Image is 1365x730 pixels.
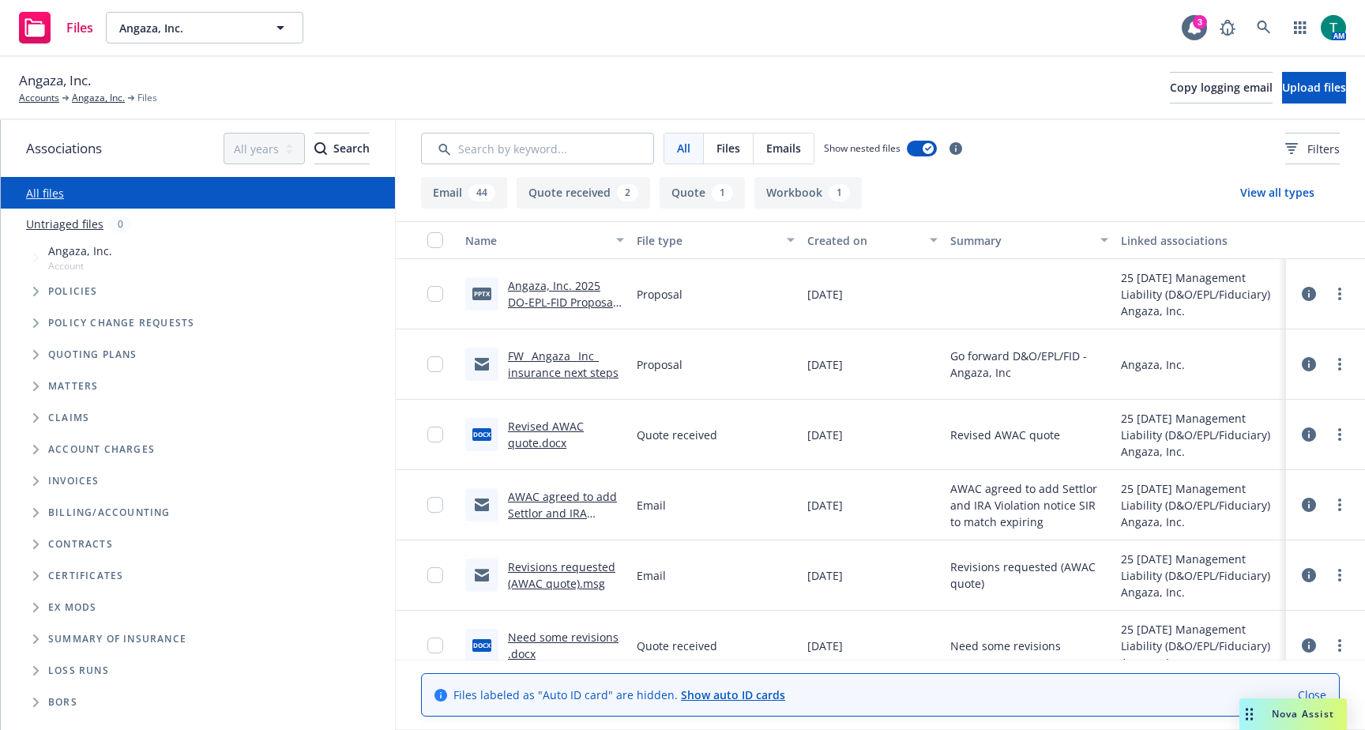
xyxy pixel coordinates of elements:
button: Created on [801,221,944,259]
span: Files [716,140,740,156]
a: more [1330,495,1349,514]
span: Certificates [48,571,123,581]
input: Toggle Row Selected [427,286,443,302]
span: [DATE] [807,638,843,654]
input: Toggle Row Selected [427,356,443,372]
span: Billing/Accounting [48,508,171,517]
span: Quote received [637,638,717,654]
span: [DATE] [807,427,843,443]
span: Revisions requested (AWAC quote) [950,559,1109,592]
span: Email [637,567,666,584]
div: Name [465,232,607,249]
span: [DATE] [807,356,843,373]
a: more [1330,284,1349,303]
span: Files [137,91,157,105]
span: AWAC agreed to add Settlor and IRA Violation notice SIR to match expiring [950,480,1109,530]
span: Policy change requests [48,318,194,328]
div: Folder Tree Example [1,497,395,718]
span: Account charges [48,445,155,454]
div: 44 [468,184,495,201]
div: Angaza, Inc. [1121,303,1280,319]
span: Angaza, Inc. [48,243,112,259]
a: Close [1298,687,1326,703]
button: Quote received [517,177,650,209]
div: Angaza, Inc. [1121,584,1280,600]
span: Angaza, Inc. [119,20,256,36]
span: Claims [48,413,89,423]
span: All [677,140,690,156]
span: Email [637,497,666,514]
div: 1 [712,184,733,201]
span: Associations [26,138,102,159]
input: Toggle Row Selected [427,567,443,583]
a: All files [26,186,64,201]
button: Copy logging email [1170,72,1273,103]
span: Need some revisions [950,638,1061,654]
span: Filters [1307,141,1340,157]
div: 3 [1193,15,1207,29]
span: Nova Assist [1272,707,1334,721]
span: Policies [48,287,98,296]
span: Revised AWAC quote [950,427,1060,443]
div: 25 [DATE] Management Liability (D&O/EPL/Fiduciary) [1121,269,1280,303]
span: Account [48,259,112,273]
span: docx [472,428,491,440]
span: Quoting plans [48,350,137,359]
input: Toggle Row Selected [427,427,443,442]
a: more [1330,636,1349,655]
a: Revisions requested (AWAC quote).msg [508,559,615,591]
div: Angaza, Inc. [1121,514,1280,530]
span: Filters [1285,141,1340,157]
input: Toggle Row Selected [427,497,443,513]
a: Switch app [1284,12,1316,43]
div: Angaza, Inc. [1121,443,1280,460]
button: Linked associations [1115,221,1286,259]
a: Untriaged files [26,216,103,232]
div: 25 [DATE] Management Liability (D&O/EPL/Fiduciary) [1121,410,1280,443]
span: [DATE] [807,286,843,303]
div: File type [637,232,778,249]
div: Linked associations [1121,232,1280,249]
span: Quote received [637,427,717,443]
button: Upload files [1282,72,1346,103]
button: Workbook [754,177,862,209]
a: Show auto ID cards [681,687,785,702]
a: more [1330,425,1349,444]
a: more [1330,355,1349,374]
button: Name [459,221,630,259]
span: BORs [48,698,77,707]
div: Search [314,134,370,164]
a: Accounts [19,91,59,105]
button: Quote [660,177,745,209]
div: Angaza, Inc. [1121,356,1185,373]
div: Tree Example [1,239,395,497]
span: Copy logging email [1170,80,1273,95]
a: Search [1248,12,1280,43]
button: SearchSearch [314,133,370,164]
span: Files labeled as "Auto ID card" are hidden. [453,687,785,703]
div: 2 [617,184,638,201]
span: Proposal [637,286,682,303]
span: [DATE] [807,567,843,584]
a: FW_ Angaza_ Inc_ insurance next steps [508,348,619,380]
a: more [1330,566,1349,585]
a: Files [13,6,100,50]
span: Upload files [1282,80,1346,95]
div: Summary [950,232,1092,249]
div: 25 [DATE] Management Liability (D&O/EPL/Fiduciary) [1121,480,1280,514]
span: pptx [472,288,491,299]
button: File type [630,221,802,259]
span: Invoices [48,476,100,486]
button: Angaza, Inc. [106,12,303,43]
div: 25 [DATE] Management Liability (D&O/EPL/Fiduciary) [1121,551,1280,584]
input: Toggle Row Selected [427,638,443,653]
a: AWAC agreed to add Settlor and IRA Violation notice SIR to match expiring .msg [508,489,622,554]
button: Email [421,177,507,209]
a: Angaza, Inc. 2025 DO-EPL-FID Proposal - go-forward proposal .pptx [508,278,623,343]
div: 0 [110,215,131,233]
span: Angaza, Inc. [19,70,91,91]
div: 25 [DATE] Management Liability (D&O/EPL/Fiduciary) [1121,621,1280,654]
div: Created on [807,232,920,249]
span: Matters [48,382,98,391]
span: Loss Runs [48,666,109,675]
